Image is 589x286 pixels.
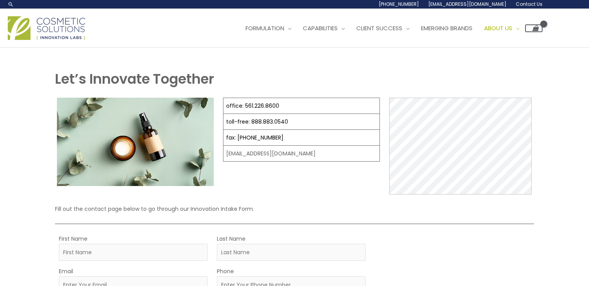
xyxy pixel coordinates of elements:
span: Contact Us [516,1,543,7]
img: Cosmetic Solutions Logo [8,16,85,40]
a: Formulation [240,17,297,40]
strong: Let’s Innovate Together [55,69,214,88]
input: Last Name [217,244,366,261]
img: Contact page image for private label skincare manufacturer Cosmetic solutions shows a skin care b... [57,98,214,186]
span: Capabilities [303,24,338,32]
a: Capabilities [297,17,350,40]
span: [PHONE_NUMBER] [379,1,419,7]
a: About Us [478,17,525,40]
span: [EMAIL_ADDRESS][DOMAIN_NAME] [428,1,507,7]
p: Fill out the contact page below to go through our Innovation Intake Form. [55,204,534,214]
a: Emerging Brands [415,17,478,40]
span: Emerging Brands [421,24,472,32]
a: Client Success [350,17,415,40]
span: Client Success [356,24,402,32]
span: About Us [484,24,512,32]
label: Phone [217,266,234,276]
span: Formulation [246,24,284,32]
label: First Name [59,234,88,244]
a: toll-free: 888.883.0540 [226,118,288,126]
a: Search icon link [8,1,14,7]
a: fax: [PHONE_NUMBER] [226,134,283,141]
input: First Name [59,244,208,261]
a: office: 561.226.8600 [226,102,279,110]
nav: Site Navigation [234,17,543,40]
td: [EMAIL_ADDRESS][DOMAIN_NAME] [223,146,380,162]
label: Last Name [217,234,246,244]
label: Email [59,266,73,276]
a: View Shopping Cart, empty [525,24,543,32]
